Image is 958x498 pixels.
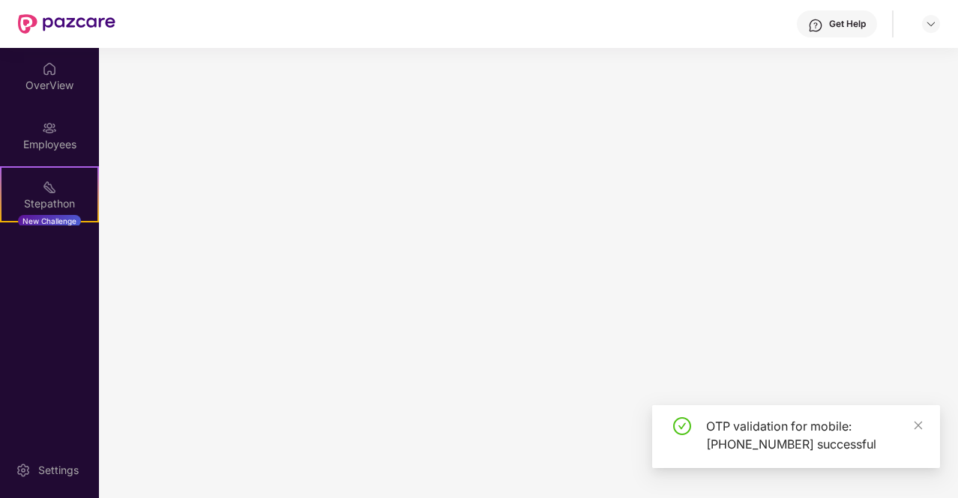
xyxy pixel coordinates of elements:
img: svg+xml;base64,PHN2ZyBpZD0iRW1wbG95ZWVzIiB4bWxucz0iaHR0cDovL3d3dy53My5vcmcvMjAwMC9zdmciIHdpZHRoPS... [42,121,57,136]
img: svg+xml;base64,PHN2ZyBpZD0iSG9tZSIgeG1sbnM9Imh0dHA6Ly93d3cudzMub3JnLzIwMDAvc3ZnIiB3aWR0aD0iMjAiIG... [42,61,57,76]
div: Stepathon [1,196,97,211]
span: check-circle [673,417,691,435]
div: OTP validation for mobile: [PHONE_NUMBER] successful [706,417,922,453]
div: Get Help [829,18,866,30]
span: close [913,420,924,431]
div: New Challenge [18,215,81,227]
img: New Pazcare Logo [18,14,115,34]
img: svg+xml;base64,PHN2ZyBpZD0iU2V0dGluZy0yMHgyMCIgeG1sbnM9Imh0dHA6Ly93d3cudzMub3JnLzIwMDAvc3ZnIiB3aW... [16,463,31,478]
img: svg+xml;base64,PHN2ZyB4bWxucz0iaHR0cDovL3d3dy53My5vcmcvMjAwMC9zdmciIHdpZHRoPSIyMSIgaGVpZ2h0PSIyMC... [42,180,57,195]
div: Settings [34,463,83,478]
img: svg+xml;base64,PHN2ZyBpZD0iRHJvcGRvd24tMzJ4MzIiIHhtbG5zPSJodHRwOi8vd3d3LnczLm9yZy8yMDAwL3N2ZyIgd2... [925,18,937,30]
img: svg+xml;base64,PHN2ZyBpZD0iSGVscC0zMngzMiIgeG1sbnM9Imh0dHA6Ly93d3cudzMub3JnLzIwMDAvc3ZnIiB3aWR0aD... [808,18,823,33]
